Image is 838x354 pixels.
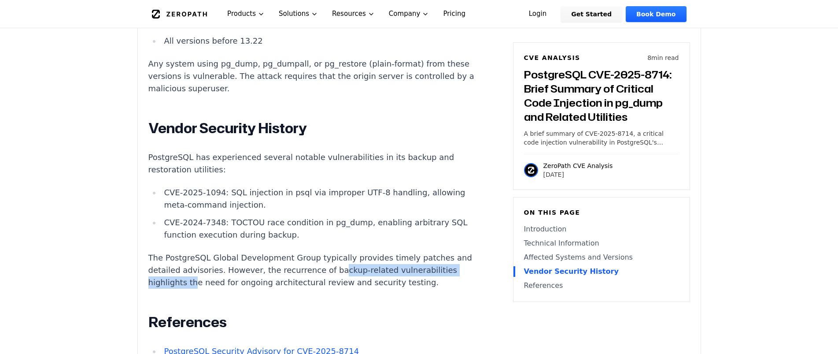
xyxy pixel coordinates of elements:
[561,6,622,22] a: Get Started
[524,129,679,147] p: A brief summary of CVE-2025-8714, a critical code injection vulnerability in PostgreSQL's pg_dump...
[524,252,679,263] a: Affected Systems and Versions
[524,67,679,124] h3: PostgreSQL CVE-2025-8714: Brief Summary of Critical Code Injection in pg_dump and Related Utilities
[148,151,476,176] p: PostgreSQL has experienced several notable vulnerabilities in its backup and restoration utilities:
[148,252,476,289] p: The PostgreSQL Global Development Group typically provides timely patches and detailed advisories...
[524,53,580,62] h6: CVE Analysis
[524,163,538,177] img: ZeroPath CVE Analysis
[524,238,679,249] a: Technical Information
[148,313,476,331] h2: References
[161,35,476,47] li: All versions before 13.22
[647,53,679,62] p: 8 min read
[524,280,679,291] a: References
[148,119,476,137] h2: Vendor Security History
[626,6,686,22] a: Book Demo
[161,186,476,211] li: CVE-2025-1094: SQL injection in psql via improper UTF-8 handling, allowing meta-command injection.
[524,224,679,235] a: Introduction
[543,170,613,179] p: [DATE]
[543,161,613,170] p: ZeroPath CVE Analysis
[524,266,679,277] a: Vendor Security History
[161,216,476,241] li: CVE-2024-7348: TOCTOU race condition in pg_dump, enabling arbitrary SQL function execution during...
[524,208,679,217] h6: On this page
[518,6,557,22] a: Login
[148,58,476,95] p: Any system using pg_dump, pg_dumpall, or pg_restore (plain-format) from these versions is vulnera...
